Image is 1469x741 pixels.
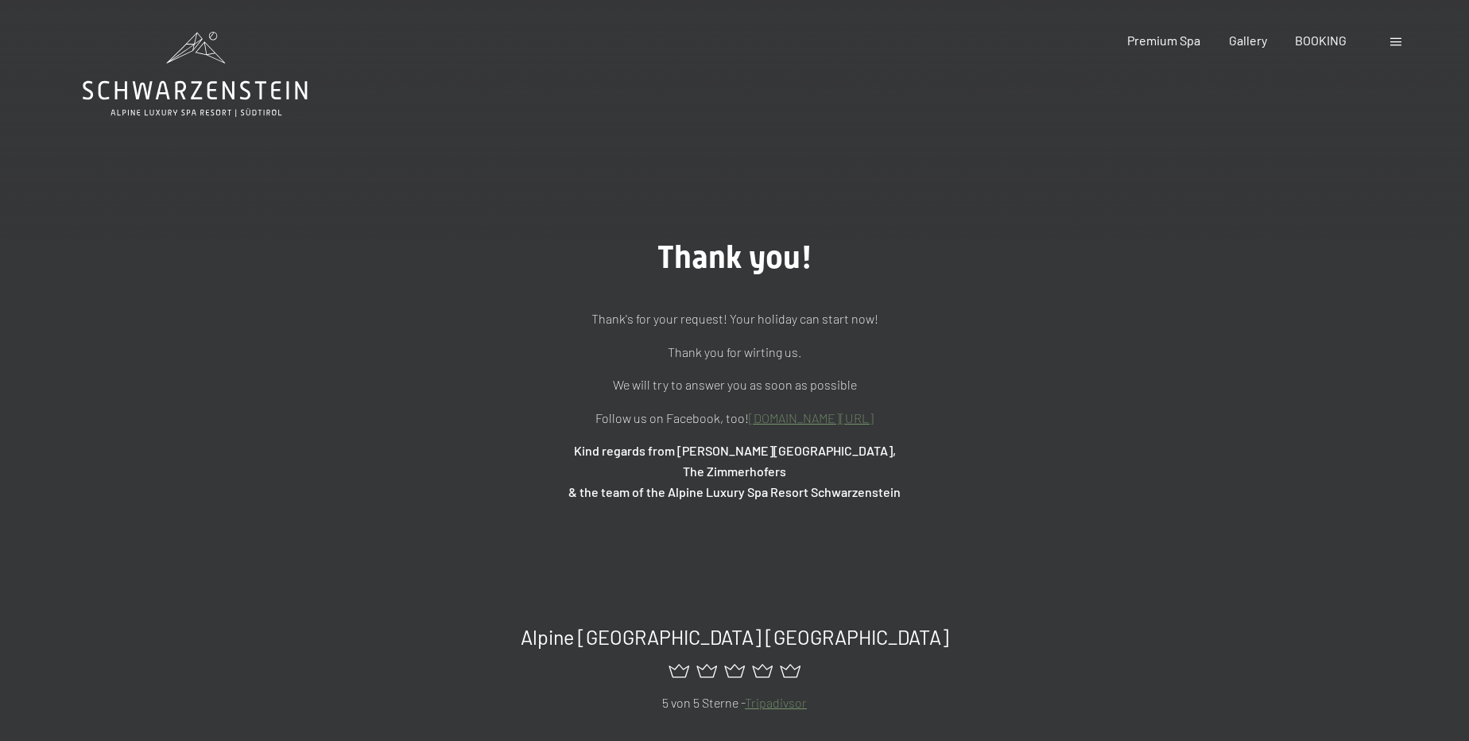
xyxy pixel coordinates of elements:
span: Alpine [GEOGRAPHIC_DATA] [GEOGRAPHIC_DATA] [521,625,949,649]
strong: Kind regards from [PERSON_NAME][GEOGRAPHIC_DATA], The Zimmerhofers & the team of the Alpine Luxur... [568,443,901,499]
a: Gallery [1229,33,1267,48]
p: Thank's for your request! Your holiday can start now! [337,308,1132,329]
a: Premium Spa [1127,33,1200,48]
a: Tripadivsor [745,695,807,710]
span: Thank you! [657,239,812,276]
p: 5 von 5 Sterne - [192,693,1277,713]
p: We will try to answer you as soon as possible [337,374,1132,395]
p: Thank you for wirting us. [337,342,1132,363]
p: Follow us on Facebook, too! [337,408,1132,429]
a: BOOKING [1295,33,1347,48]
a: [DOMAIN_NAME][URL] [749,410,874,425]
